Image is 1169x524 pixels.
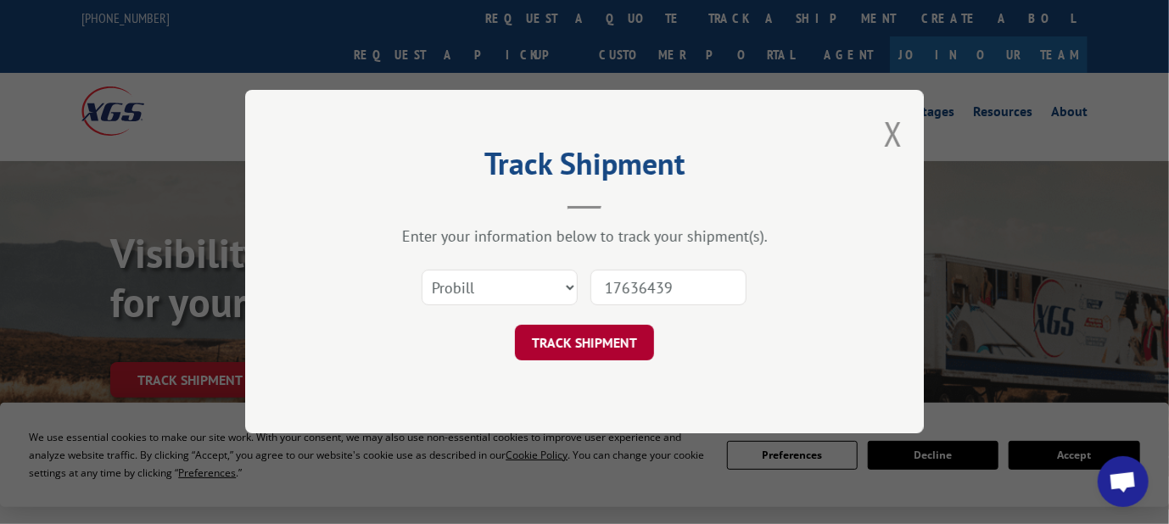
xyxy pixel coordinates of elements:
input: Number(s) [590,270,747,306]
div: Open chat [1098,456,1149,507]
button: Close modal [884,111,903,156]
h2: Track Shipment [330,152,839,184]
div: Enter your information below to track your shipment(s). [330,227,839,247]
button: TRACK SHIPMENT [515,326,654,361]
